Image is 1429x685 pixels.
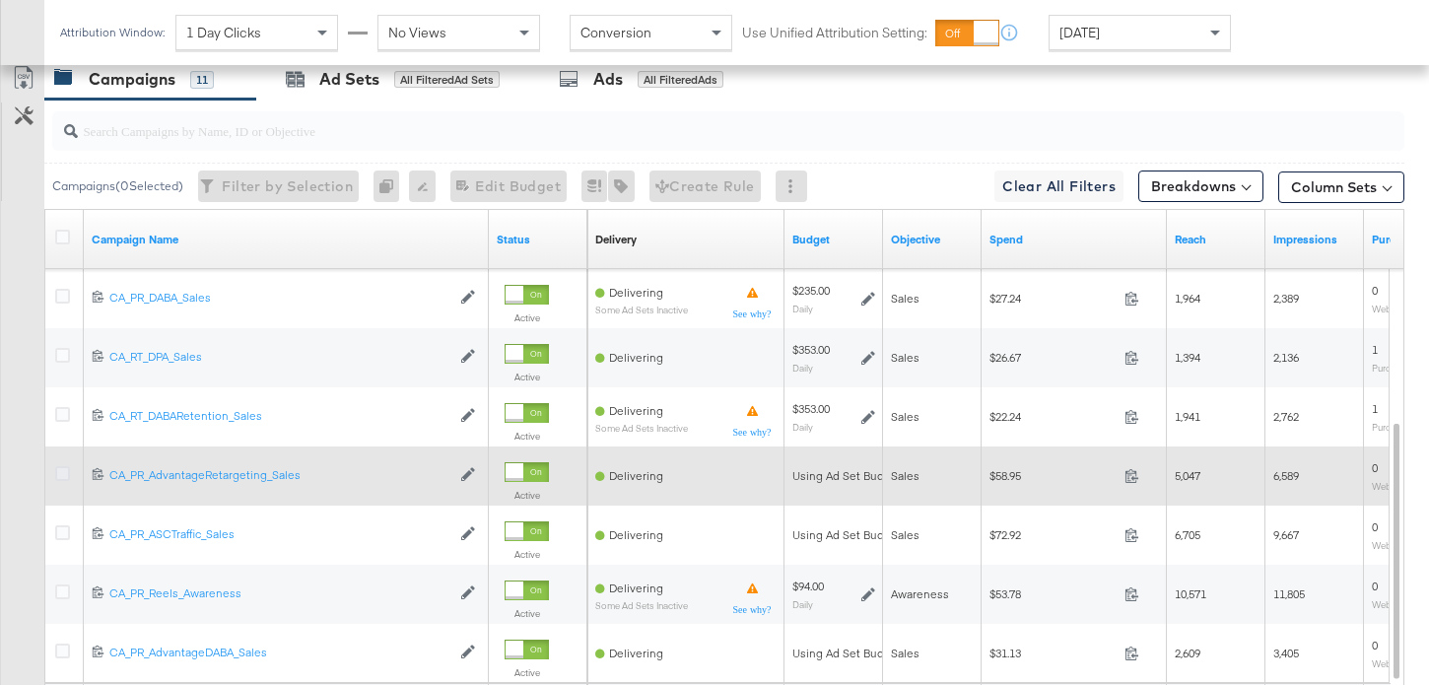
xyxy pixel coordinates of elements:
[92,232,481,247] a: Your campaign name.
[109,585,450,602] a: CA_PR_Reels_Awareness
[792,468,902,484] div: Using Ad Set Budget
[1273,586,1305,601] span: 11,805
[595,423,688,434] sub: Some Ad Sets Inactive
[109,585,450,601] div: CA_PR_Reels_Awareness
[891,468,919,483] span: Sales
[1002,174,1116,199] span: Clear All Filters
[109,526,450,542] div: CA_PR_ASCTraffic_Sales
[989,646,1117,660] span: $31.13
[52,177,183,195] div: Campaigns ( 0 Selected)
[792,646,902,661] div: Using Ad Set Budget
[1273,468,1299,483] span: 6,589
[989,527,1117,542] span: $72.92
[891,350,919,365] span: Sales
[505,430,549,443] label: Active
[1175,468,1200,483] span: 5,047
[1372,638,1378,652] span: 0
[89,68,175,91] div: Campaigns
[109,408,450,424] div: CA_RT_DABARetention_Sales
[109,645,450,661] a: CA_PR_AdvantageDABA_Sales
[1273,409,1299,424] span: 2,762
[609,350,663,365] span: Delivering
[742,24,927,42] label: Use Unified Attribution Setting:
[374,171,409,202] div: 0
[792,421,813,433] sub: Daily
[1372,362,1410,374] sub: Purchase
[109,290,450,306] div: CA_PR_DABA_Sales
[994,171,1123,202] button: Clear All Filters
[891,232,974,247] a: Your campaign's objective.
[989,291,1117,306] span: $27.24
[580,24,651,41] span: Conversion
[1372,519,1378,534] span: 0
[1273,527,1299,542] span: 9,667
[505,489,549,502] label: Active
[1175,232,1258,247] a: The number of people your ad was served to.
[1138,171,1263,202] button: Breakdowns
[609,527,663,542] span: Delivering
[1372,283,1378,298] span: 0
[394,71,500,89] div: All Filtered Ad Sets
[505,371,549,383] label: Active
[989,468,1117,483] span: $58.95
[609,581,663,595] span: Delivering
[109,526,450,543] a: CA_PR_ASCTraffic_Sales
[319,68,379,91] div: Ad Sets
[190,71,214,89] div: 11
[595,600,688,611] sub: Some Ad Sets Inactive
[1372,460,1378,475] span: 0
[609,285,663,300] span: Delivering
[505,311,549,324] label: Active
[609,403,663,418] span: Delivering
[78,103,1284,142] input: Search Campaigns by Name, ID or Objective
[1175,646,1200,660] span: 2,609
[891,527,919,542] span: Sales
[792,283,830,299] div: $235.00
[638,71,723,89] div: All Filtered Ads
[891,646,919,660] span: Sales
[792,303,813,314] sub: Daily
[609,646,663,660] span: Delivering
[59,26,166,39] div: Attribution Window:
[792,342,830,358] div: $353.00
[1059,24,1100,41] span: [DATE]
[792,362,813,374] sub: Daily
[595,232,637,247] div: Delivery
[792,401,830,417] div: $353.00
[1273,350,1299,365] span: 2,136
[505,666,549,679] label: Active
[109,408,450,425] a: CA_RT_DABARetention_Sales
[989,586,1117,601] span: $53.78
[1273,646,1299,660] span: 3,405
[109,290,450,307] a: CA_PR_DABA_Sales
[109,349,450,366] a: CA_RT_DPA_Sales
[989,409,1117,424] span: $22.24
[1175,409,1200,424] span: 1,941
[792,232,875,247] a: The maximum amount you're willing to spend on your ads, on average each day or over the lifetime ...
[1175,350,1200,365] span: 1,394
[109,645,450,660] div: CA_PR_AdvantageDABA_Sales
[109,467,450,484] a: CA_PR_AdvantageRetargeting_Sales
[505,548,549,561] label: Active
[1278,171,1404,203] button: Column Sets
[186,24,261,41] span: 1 Day Clicks
[593,68,623,91] div: Ads
[891,291,919,306] span: Sales
[1273,232,1356,247] a: The number of times your ad was served. On mobile apps an ad is counted as served the first time ...
[109,349,450,365] div: CA_RT_DPA_Sales
[595,305,688,315] sub: Some Ad Sets Inactive
[497,232,579,247] a: Shows the current state of your Ad Campaign.
[1175,527,1200,542] span: 6,705
[989,350,1117,365] span: $26.67
[1273,291,1299,306] span: 2,389
[891,409,919,424] span: Sales
[792,579,824,594] div: $94.00
[792,598,813,610] sub: Daily
[792,527,902,543] div: Using Ad Set Budget
[1372,579,1378,593] span: 0
[595,232,637,247] a: Reflects the ability of your Ad Campaign to achieve delivery based on ad states, schedule and bud...
[1175,586,1206,601] span: 10,571
[1175,291,1200,306] span: 1,964
[609,468,663,483] span: Delivering
[891,586,949,601] span: Awareness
